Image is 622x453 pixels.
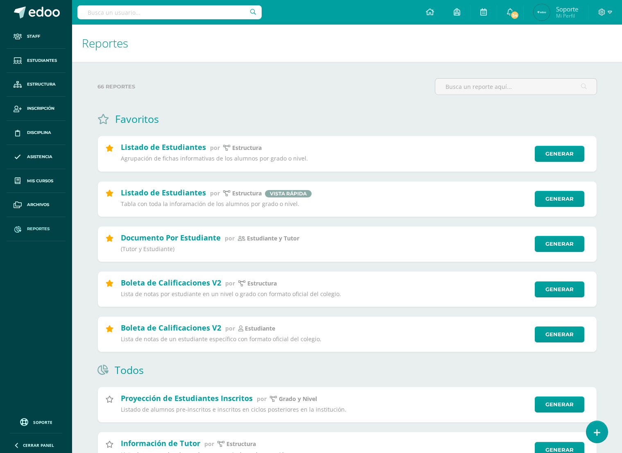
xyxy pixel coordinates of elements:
[225,324,235,332] span: por
[204,440,214,448] span: por
[535,191,584,207] a: Generar
[232,144,262,152] p: estructura
[535,236,584,252] a: Generar
[232,190,262,197] p: estructura
[225,279,235,287] span: por
[7,49,66,73] a: Estudiantes
[247,235,299,242] p: Estudiante y Tutor
[115,112,159,126] h1: Favoritos
[435,79,597,95] input: Busca un reporte aquí...
[121,155,529,162] p: Agrupación de fichas informativas de los alumnos por grado o nivel.
[27,226,50,232] span: Reportes
[7,145,66,169] a: Asistencia
[27,105,54,112] span: Inscripción
[247,280,277,287] p: Estructura
[121,323,221,333] h2: Boleta de Calificaciones V2
[121,142,206,152] h2: Listado de Estudiantes
[27,129,51,136] span: Disciplina
[7,73,66,97] a: Estructura
[121,233,221,242] h2: Documento Por Estudiante
[33,419,52,425] span: Soporte
[534,4,550,20] img: f5a658f75d8ad15e79fcc211600d9474.png
[226,440,256,448] p: estructura
[7,121,66,145] a: Disciplina
[27,202,49,208] span: Archivos
[27,178,53,184] span: Mis cursos
[7,25,66,49] a: Staff
[77,5,262,19] input: Busca un usuario...
[82,35,128,51] span: Reportes
[225,234,235,242] span: por
[121,245,529,253] p: (Tutor y Estudiante)
[535,326,584,342] a: Generar
[27,81,56,88] span: Estructura
[121,200,529,208] p: Tabla con toda la inforamación de los alumnos por grado o nivel.
[279,395,317,403] p: Grado y Nivel
[535,281,584,297] a: Generar
[121,406,529,413] p: Listado de alumnos pre-inscritos e inscritos en ciclos posteriores en la institución.
[7,169,66,193] a: Mis cursos
[7,193,66,217] a: Archivos
[27,154,52,160] span: Asistencia
[23,442,54,448] span: Cerrar panel
[121,438,200,448] h2: Información de Tutor
[210,189,220,197] span: por
[27,33,40,40] span: Staff
[210,144,220,152] span: por
[10,416,62,427] a: Soporte
[556,12,578,19] span: Mi Perfil
[121,393,253,403] h2: Proyección de Estudiantes Inscritos
[7,217,66,241] a: Reportes
[121,188,206,197] h2: Listado de Estudiantes
[115,363,144,377] h1: Todos
[121,335,529,343] p: Lista de notas de un estudiante específico con formato oficial del colegio.
[556,5,578,13] span: Soporte
[7,97,66,121] a: Inscripción
[27,57,57,64] span: Estudiantes
[265,190,312,197] span: Vista rápida
[535,396,584,412] a: Generar
[510,11,519,20] span: 54
[535,146,584,162] a: Generar
[121,278,221,288] h2: Boleta de Calificaciones V2
[245,325,275,332] p: estudiante
[121,290,529,298] p: Lista de notas por estudiante en un nivel o grado con formato oficial del colegio.
[97,78,428,95] label: 66 reportes
[257,395,267,403] span: por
